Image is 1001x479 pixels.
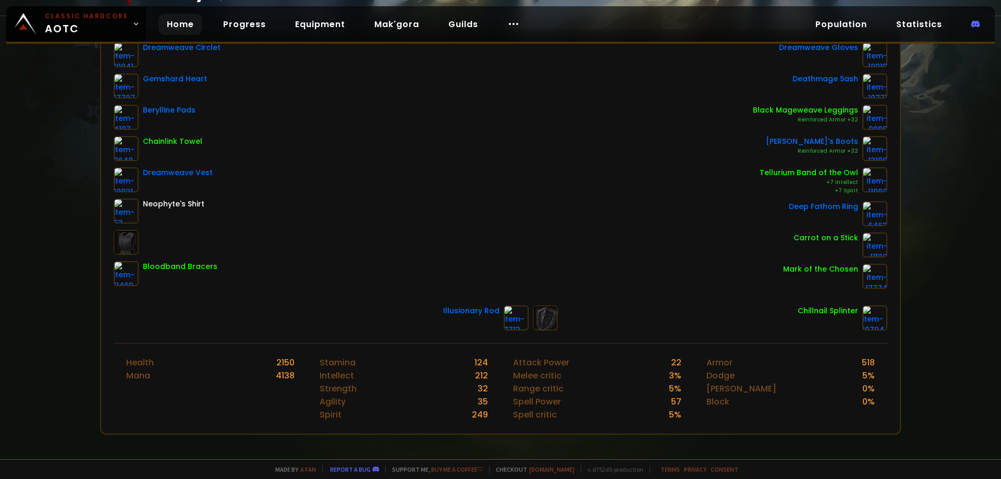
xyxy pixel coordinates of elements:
div: Range critic [513,382,564,395]
a: [DOMAIN_NAME] [529,465,575,473]
img: item-6463 [862,201,887,226]
div: Reinforced Armor +32 [766,147,858,155]
a: Progress [215,14,274,35]
img: item-53 [114,199,139,224]
a: Home [158,14,202,35]
div: Black Mageweave Leggings [753,105,858,116]
div: 212 [475,369,488,382]
small: Classic Hardcore [45,11,128,21]
div: Tellurium Band of the Owl [760,167,858,178]
img: item-10021 [114,167,139,192]
a: Privacy [684,465,706,473]
span: Made by [269,465,316,473]
img: item-4197 [114,105,139,130]
a: Terms [661,465,680,473]
div: Spell critic [513,408,557,421]
div: 57 [671,395,681,408]
div: 0 % [862,382,875,395]
img: item-10704 [862,305,887,330]
img: item-11469 [114,261,139,286]
div: Block [706,395,729,408]
div: [PERSON_NAME]'s Boots [766,136,858,147]
div: +7 Spirit [760,187,858,195]
img: item-13100 [862,136,887,161]
div: [PERSON_NAME] [706,382,776,395]
span: Support me, [385,465,483,473]
div: Bloodband Bracers [143,261,217,272]
div: 35 [478,395,488,408]
div: 124 [474,356,488,369]
a: a fan [300,465,316,473]
a: Consent [711,465,738,473]
div: Dreamweave Vest [143,167,213,178]
img: item-7713 [504,305,529,330]
a: Guilds [440,14,486,35]
a: Buy me a coffee [431,465,483,473]
a: Equipment [287,14,353,35]
img: item-17707 [114,73,139,99]
div: Carrot on a Stick [794,232,858,243]
div: Deep Fathom Ring [789,201,858,212]
span: Checkout [489,465,575,473]
img: item-9648 [114,136,139,161]
img: item-17774 [862,264,887,289]
div: Deathmage Sash [792,73,858,84]
div: 5 % [669,382,681,395]
div: Spell Power [513,395,561,408]
a: Report a bug [330,465,371,473]
span: v. d752d5 - production [581,465,643,473]
a: Statistics [888,14,950,35]
div: 2150 [276,356,295,369]
img: item-9999 [862,105,887,130]
div: Neophyte's Shirt [143,199,204,210]
div: Chillnail Splinter [798,305,858,316]
div: 518 [862,356,875,369]
div: Intellect [320,369,354,382]
div: Stamina [320,356,356,369]
div: Spirit [320,408,341,421]
span: AOTC [45,11,128,36]
a: Population [807,14,875,35]
div: Illusionary Rod [443,305,499,316]
div: Dodge [706,369,735,382]
img: item-11122 [862,232,887,257]
div: Dreamweave Gloves [779,42,858,53]
div: Mark of the Chosen [783,264,858,275]
div: Dreamweave Circlet [143,42,221,53]
div: Melee critic [513,369,561,382]
div: 32 [478,382,488,395]
img: item-10019 [862,42,887,67]
div: 22 [671,356,681,369]
img: item-10041 [114,42,139,67]
img: item-11988 [862,167,887,192]
a: Mak'gora [366,14,428,35]
img: item-10771 [862,73,887,99]
div: Health [126,356,154,369]
div: Strength [320,382,357,395]
div: Chainlink Towel [143,136,202,147]
div: +7 Intellect [760,178,858,187]
div: 3 % [669,369,681,382]
div: Reinforced Armor +32 [753,116,858,124]
a: Classic HardcoreAOTC [6,6,146,42]
div: 5 % [669,408,681,421]
div: 4138 [276,369,295,382]
div: Attack Power [513,356,569,369]
div: 5 % [862,369,875,382]
div: Mana [126,369,150,382]
div: Berylline Pads [143,105,196,116]
div: Armor [706,356,733,369]
div: 0 % [862,395,875,408]
div: Agility [320,395,346,408]
div: 249 [472,408,488,421]
div: Gemshard Heart [143,73,207,84]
